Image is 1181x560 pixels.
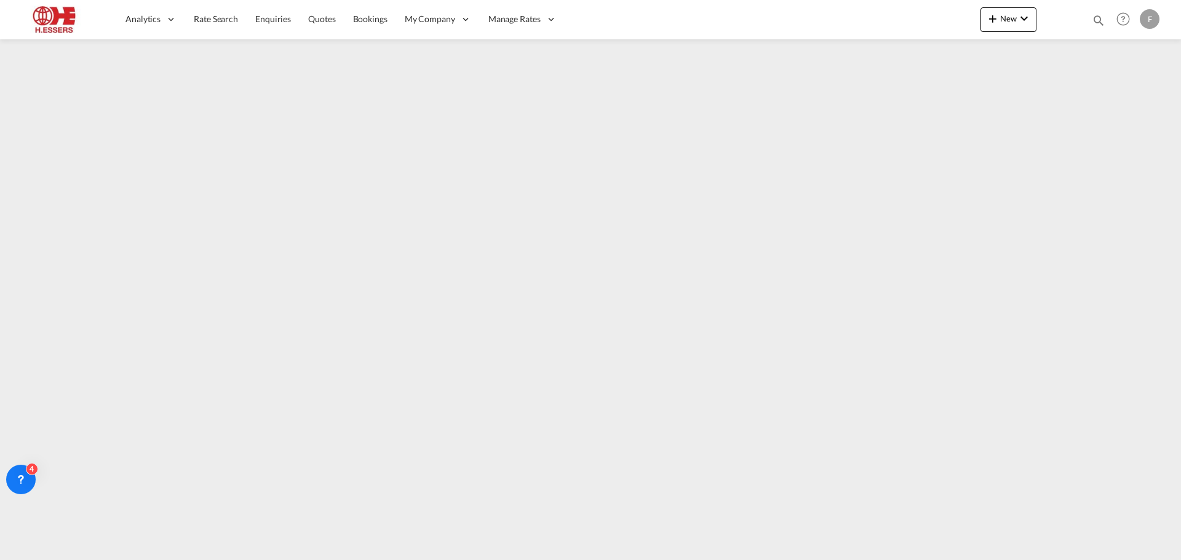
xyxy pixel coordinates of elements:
[18,6,101,33] img: 690005f0ba9d11ee90968bb23dcea500.JPG
[1140,9,1159,29] div: F
[1092,14,1105,32] div: icon-magnify
[1092,14,1105,27] md-icon: icon-magnify
[1113,9,1134,30] span: Help
[125,13,161,25] span: Analytics
[985,11,1000,26] md-icon: icon-plus 400-fg
[405,13,455,25] span: My Company
[980,7,1036,32] button: icon-plus 400-fgNewicon-chevron-down
[488,13,541,25] span: Manage Rates
[353,14,388,24] span: Bookings
[985,14,1032,23] span: New
[1113,9,1140,31] div: Help
[308,14,335,24] span: Quotes
[1017,11,1032,26] md-icon: icon-chevron-down
[255,14,291,24] span: Enquiries
[194,14,238,24] span: Rate Search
